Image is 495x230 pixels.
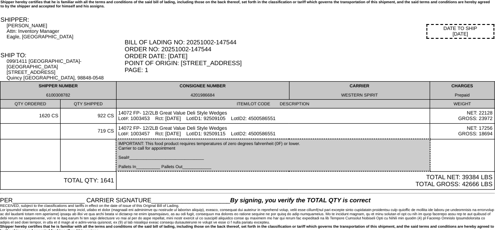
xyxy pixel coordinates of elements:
td: CONSIGNEE NUMBER [116,82,289,100]
td: QTY ORDERED [0,100,61,109]
div: SHIP TO: [0,52,124,59]
div: SHIPPER: [0,16,124,23]
div: 6100308782 [2,93,114,97]
td: QTY SHIPPED [61,100,116,109]
div: [PERSON_NAME] Attn: Inventory Manager Eagle, [GEOGRAPHIC_DATA] [6,23,124,40]
div: WESTERN SPIRIT [291,93,428,97]
td: NET: 22128 GROSS: 23972 [430,109,495,124]
span: By signing, you verify the TOTAL QTY is correct [230,197,371,204]
td: NET: 17256 GROSS: 18694 [430,124,495,139]
td: 922 CS [61,109,116,124]
td: 14072 FP- 12/2LB Great Value Deli Style Wedges Lot#: 1003457 Rct: [DATE] LotID1: 92509115 LotID2:... [116,124,430,139]
div: 4201986684 [118,93,287,97]
td: TOTAL NET: 39384 LBS TOTAL GROSS: 42666 LBS [116,171,495,190]
td: 719 CS [61,124,116,139]
td: CHARGES [430,82,495,100]
td: SHIPPER NUMBER [0,82,117,100]
div: 099/1411 [GEOGRAPHIC_DATA]-[GEOGRAPHIC_DATA] [STREET_ADDRESS] Quincy [GEOGRAPHIC_DATA], 98848-0548 [6,59,124,81]
td: TOTAL QTY: 1641 [0,171,117,190]
div: Prepaid [432,93,493,97]
td: IMPORTANT: This food product requires temperatures of zero degrees fahrenheit (0F) or lower. Carr... [116,139,430,171]
div: BILL OF LADING NO: 20251002-147544 ORDER NO: 20251002-147544 ORDER DATE: [DATE] POINT OF ORIGIN: ... [125,39,495,73]
div: DATE TO SHIP [DATE] [427,24,495,39]
td: 1620 CS [0,109,61,124]
td: ITEM/LOT CODE DESCRIPTION [116,100,430,109]
td: 14072 FP- 12/2LB Great Value Deli Style Wedges Lot#: 1003453 Rct: [DATE] LotID1: 92509105 LotID2:... [116,109,430,124]
td: WEIGHT [430,100,495,109]
td: CARRIER [289,82,430,100]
